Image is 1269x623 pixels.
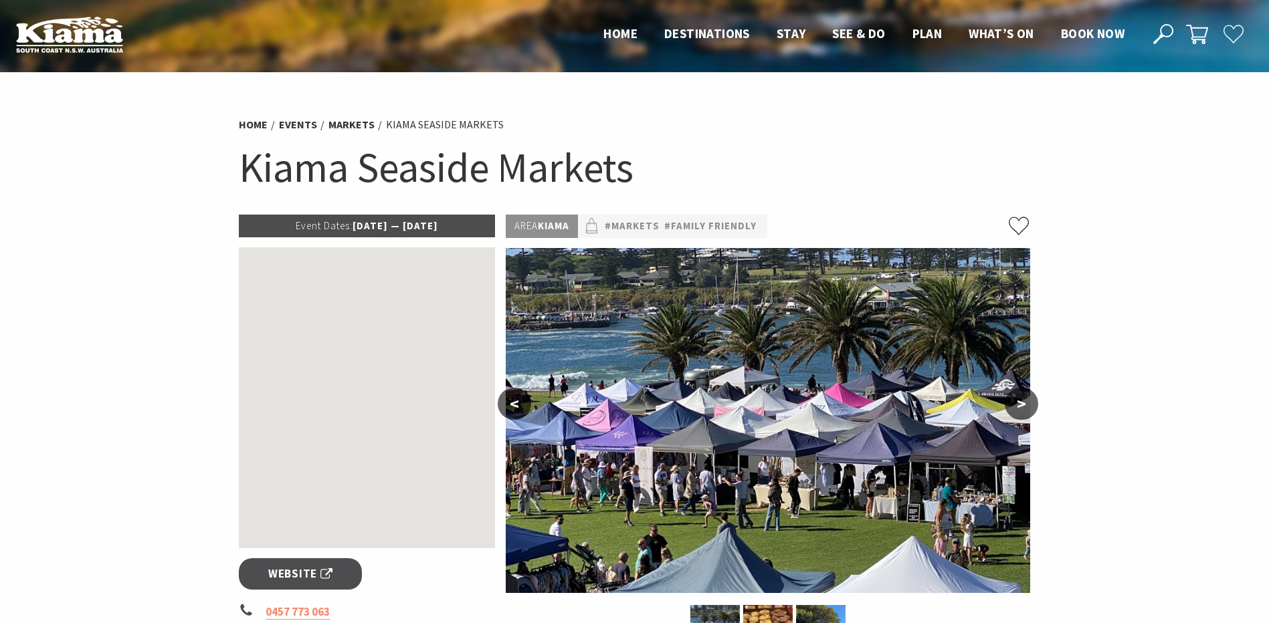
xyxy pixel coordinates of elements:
[603,25,638,41] span: Home
[506,215,578,238] p: Kiama
[328,118,375,132] a: Markets
[605,218,660,235] a: #Markets
[664,218,757,235] a: #Family Friendly
[239,215,496,237] p: [DATE] — [DATE]
[832,25,885,41] span: See & Do
[969,25,1034,41] span: What’s On
[590,23,1138,45] nav: Main Menu
[664,25,750,41] span: Destinations
[268,565,332,583] span: Website
[506,248,1030,593] img: Kiama Seaside Market
[239,558,363,590] a: Website
[296,219,353,232] span: Event Dates:
[279,118,317,132] a: Events
[514,219,538,232] span: Area
[1005,388,1038,420] button: >
[16,16,123,53] img: Kiama Logo
[777,25,806,41] span: Stay
[239,118,268,132] a: Home
[1061,25,1125,41] span: Book now
[912,25,943,41] span: Plan
[266,604,330,620] a: 0457 773 063
[239,140,1031,195] h1: Kiama Seaside Markets
[386,116,504,134] li: Kiama Seaside Markets
[498,388,531,420] button: <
